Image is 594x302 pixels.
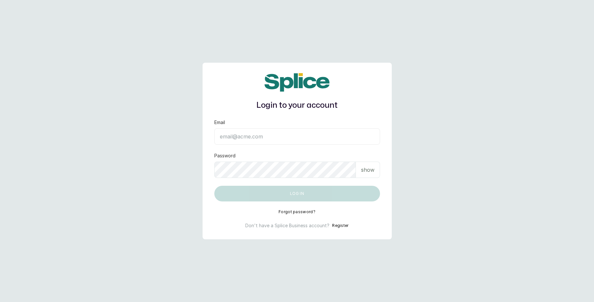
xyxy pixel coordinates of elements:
[214,152,236,159] label: Password
[279,209,315,215] button: Forgot password?
[214,119,225,126] label: Email
[214,100,380,111] h1: Login to your account
[214,128,380,145] input: email@acme.com
[245,222,329,229] p: Don't have a Splice Business account?
[332,222,348,229] button: Register
[214,186,380,201] button: Log in
[361,166,374,174] p: show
